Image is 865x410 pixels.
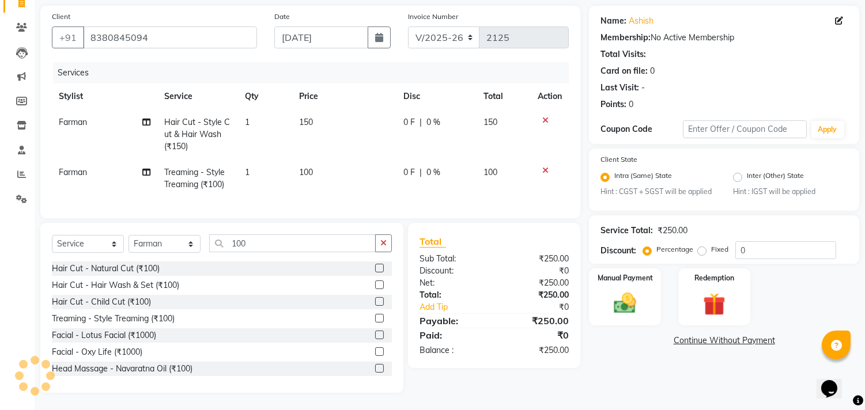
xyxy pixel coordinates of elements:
[245,167,250,177] span: 1
[164,167,225,189] span: Treaming - Style Treaming (₹100)
[607,290,643,316] img: _cash.svg
[52,363,192,375] div: Head Massage - Navaratna Oil (₹100)
[817,364,853,398] iframe: chat widget
[52,296,151,308] div: Hair Cut - Child Cut (₹100)
[629,15,654,27] a: Ashish
[600,65,648,77] div: Card on file:
[508,301,578,313] div: ₹0
[292,83,396,109] th: Price
[52,329,156,341] div: Facial - Lotus Facial (₹1000)
[733,187,848,197] small: Hint : IGST will be applied
[600,32,848,44] div: No Active Membership
[299,167,313,177] span: 100
[426,166,440,179] span: 0 %
[59,117,87,127] span: Farman
[408,12,458,22] label: Invoice Number
[494,314,578,328] div: ₹250.00
[600,15,626,27] div: Name:
[411,328,494,342] div: Paid:
[650,65,655,77] div: 0
[484,117,497,127] span: 150
[747,170,804,184] label: Inter (Other) State
[59,167,87,177] span: Farman
[403,166,415,179] span: 0 F
[494,253,578,265] div: ₹250.00
[411,277,494,289] div: Net:
[600,154,637,165] label: Client State
[238,83,292,109] th: Qty
[531,83,569,109] th: Action
[494,277,578,289] div: ₹250.00
[411,344,494,356] div: Balance :
[658,225,688,237] div: ₹250.00
[52,263,160,275] div: Hair Cut - Natural Cut (₹100)
[420,236,446,248] span: Total
[52,26,84,48] button: +91
[600,187,715,197] small: Hint : CGST + SGST will be applied
[494,328,578,342] div: ₹0
[811,121,844,138] button: Apply
[494,265,578,277] div: ₹0
[600,123,683,135] div: Coupon Code
[52,83,157,109] th: Stylist
[52,313,175,325] div: Treaming - Style Treaming (₹100)
[711,244,728,255] label: Fixed
[629,98,633,111] div: 0
[396,83,477,109] th: Disc
[641,82,645,94] div: -
[694,273,734,283] label: Redemption
[411,289,494,301] div: Total:
[411,301,508,313] a: Add Tip
[411,253,494,265] div: Sub Total:
[164,117,230,151] span: Hair Cut - Style Cut & Hair Wash (₹150)
[600,225,653,237] div: Service Total:
[696,290,732,318] img: _gift.svg
[600,82,639,94] div: Last Visit:
[600,245,636,257] div: Discount:
[420,166,422,179] span: |
[420,116,422,128] span: |
[600,32,651,44] div: Membership:
[494,289,578,301] div: ₹250.00
[52,346,142,358] div: Facial - Oxy Life (₹1000)
[614,170,672,184] label: Intra (Same) State
[426,116,440,128] span: 0 %
[52,12,70,22] label: Client
[83,26,257,48] input: Search by Name/Mobile/Email/Code
[484,167,497,177] span: 100
[656,244,693,255] label: Percentage
[600,98,626,111] div: Points:
[494,344,578,356] div: ₹250.00
[600,48,646,60] div: Total Visits:
[477,83,531,109] th: Total
[209,234,376,252] input: Search or Scan
[299,117,313,127] span: 150
[403,116,415,128] span: 0 F
[591,335,857,347] a: Continue Without Payment
[683,120,806,138] input: Enter Offer / Coupon Code
[245,117,250,127] span: 1
[53,62,577,83] div: Services
[274,12,290,22] label: Date
[411,265,494,277] div: Discount:
[411,314,494,328] div: Payable:
[598,273,653,283] label: Manual Payment
[52,279,179,291] div: Hair Cut - Hair Wash & Set (₹100)
[157,83,238,109] th: Service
